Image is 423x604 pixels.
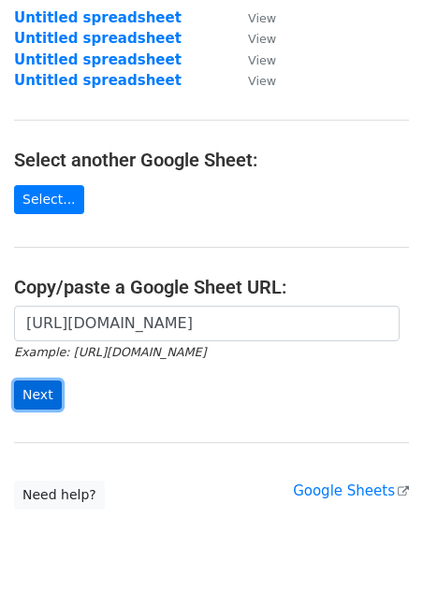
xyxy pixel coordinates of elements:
[229,51,276,68] a: View
[14,276,409,298] h4: Copy/paste a Google Sheet URL:
[229,72,276,89] a: View
[14,30,182,47] a: Untitled spreadsheet
[14,72,182,89] a: Untitled spreadsheet
[248,53,276,67] small: View
[248,32,276,46] small: View
[229,9,276,26] a: View
[293,482,409,499] a: Google Sheets
[14,345,206,359] small: Example: [URL][DOMAIN_NAME]
[14,185,84,214] a: Select...
[14,306,400,341] input: Paste your Google Sheet URL here
[14,51,182,68] a: Untitled spreadsheet
[229,30,276,47] a: View
[14,481,105,510] a: Need help?
[329,514,423,604] iframe: Chat Widget
[14,381,62,410] input: Next
[248,74,276,88] small: View
[248,11,276,25] small: View
[14,149,409,171] h4: Select another Google Sheet:
[14,9,182,26] a: Untitled spreadsheet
